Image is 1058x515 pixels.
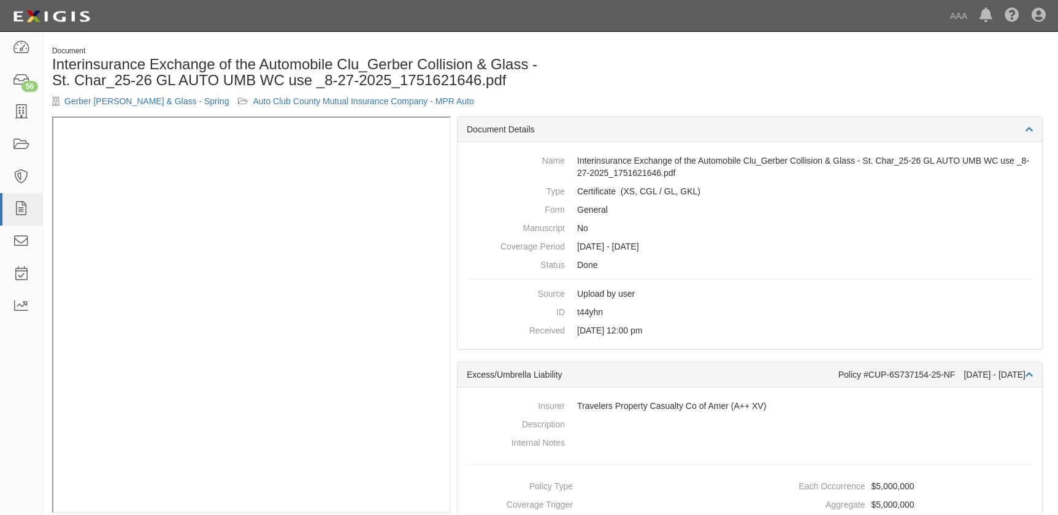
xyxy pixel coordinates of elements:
dt: Name [467,151,565,167]
dd: t44yhn [467,303,1033,321]
dd: Excess/Umbrella Liability Commercial General Liability / Garage Liability Garage Keepers Liability [467,182,1033,200]
div: Policy #CUP-6S737154-25-NF [DATE] - [DATE] [838,368,1033,381]
div: Excess/Umbrella Liability [467,368,838,381]
dd: No [467,219,1033,237]
dd: [DATE] - [DATE] [467,237,1033,256]
dd: Interinsurance Exchange of the Automobile Clu_Gerber Collision & Glass - St. Char_25-26 GL AUTO U... [467,151,1033,182]
a: AAA [944,4,973,28]
dt: Each Occurrence [755,477,865,492]
dd: Travelers Property Casualty Co of Amer (A++ XV) [467,397,1033,415]
dd: $5,000,000 [755,495,1038,514]
dd: [DATE] 12:00 pm [467,321,1033,340]
dt: Coverage Trigger [462,495,573,511]
img: logo-5460c22ac91f19d4615b14bd174203de0afe785f0fc80cf4dbbc73dc1793850b.png [9,6,94,28]
a: Gerber [PERSON_NAME] & Glass - Spring [64,96,229,106]
dt: Aggregate [755,495,865,511]
div: Document [52,46,542,56]
h1: Interinsurance Exchange of the Automobile Clu_Gerber Collision & Glass - St. Char_25-26 GL AUTO U... [52,56,542,89]
dt: Policy Type [462,477,573,492]
dt: Description [467,415,565,430]
dt: Coverage Period [467,237,565,253]
dt: ID [467,303,565,318]
dt: Type [467,182,565,197]
dt: Insurer [467,397,565,412]
dt: Status [467,256,565,271]
dd: General [467,200,1033,219]
dd: Upload by user [467,284,1033,303]
dt: Manuscript [467,219,565,234]
dd: $5,000,000 [755,477,1038,495]
i: Help Center - Complianz [1005,9,1019,23]
dd: Done [467,256,1033,274]
dt: Source [467,284,565,300]
div: 56 [21,81,38,92]
dt: Received [467,321,565,337]
dt: Internal Notes [467,433,565,449]
a: Auto Club County Mutual Insurance Company - MPR Auto [253,96,473,106]
div: Document Details [458,117,1042,142]
dt: Form [467,200,565,216]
